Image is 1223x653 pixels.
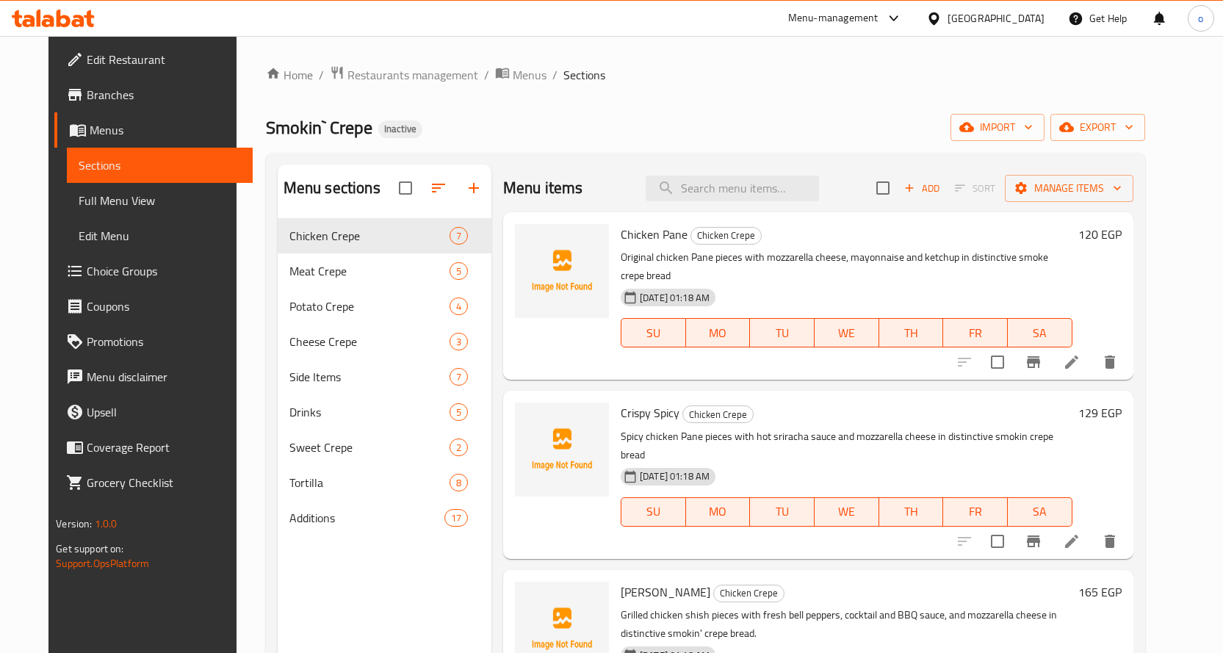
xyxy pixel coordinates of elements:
[378,120,422,138] div: Inactive
[750,497,815,527] button: TU
[87,368,241,386] span: Menu disclaimer
[56,539,123,558] span: Get support on:
[87,297,241,315] span: Coupons
[902,180,942,197] span: Add
[646,176,819,201] input: search
[945,177,1005,200] span: Select section first
[1198,10,1203,26] span: o
[54,465,253,500] a: Grocery Checklist
[898,177,945,200] button: Add
[621,497,686,527] button: SU
[692,501,745,522] span: MO
[278,289,491,324] div: Potato Crepe4
[949,322,1002,344] span: FR
[1062,118,1133,137] span: export
[815,318,879,347] button: WE
[289,509,444,527] span: Additions
[898,177,945,200] span: Add item
[278,430,491,465] div: Sweet Crepe2
[67,183,253,218] a: Full Menu View
[962,118,1033,137] span: import
[87,439,241,456] span: Coverage Report
[982,347,1013,378] span: Select to update
[1078,403,1122,423] h6: 129 EGP
[54,42,253,77] a: Edit Restaurant
[621,427,1072,464] p: Spicy chicken Pane pieces with hot sriracha sauce and mozzarella cheese in distinctive smokin cre...
[943,497,1008,527] button: FR
[56,514,92,533] span: Version:
[552,66,558,84] li: /
[513,66,546,84] span: Menus
[289,474,450,491] span: Tortilla
[266,65,1145,84] nav: breadcrumb
[879,497,944,527] button: TH
[450,441,467,455] span: 2
[692,322,745,344] span: MO
[515,403,609,497] img: Crispy Spicy
[87,403,241,421] span: Upsell
[445,511,467,525] span: 17
[820,322,873,344] span: WE
[867,173,898,203] span: Select section
[1008,497,1072,527] button: SA
[621,223,688,245] span: Chicken Pane
[949,501,1002,522] span: FR
[54,253,253,289] a: Choice Groups
[1078,582,1122,602] h6: 165 EGP
[456,170,491,206] button: Add section
[495,65,546,84] a: Menus
[79,192,241,209] span: Full Menu View
[347,66,478,84] span: Restaurants management
[278,218,491,253] div: Chicken Crepe7
[54,324,253,359] a: Promotions
[289,297,450,315] span: Potato Crepe
[87,86,241,104] span: Branches
[56,554,149,573] a: Support.OpsPlatform
[1016,344,1051,380] button: Branch-specific-item
[503,177,583,199] h2: Menu items
[621,606,1072,643] p: Grilled chicken shish pieces with fresh bell peppers, cocktail and BBQ sauce, and mozzarella chee...
[289,262,450,280] span: Meat Crepe
[1014,501,1067,522] span: SA
[450,335,467,349] span: 3
[1092,524,1128,559] button: delete
[79,227,241,245] span: Edit Menu
[95,514,118,533] span: 1.0.0
[266,66,313,84] a: Home
[982,526,1013,557] span: Select to update
[90,121,241,139] span: Menus
[54,289,253,324] a: Coupons
[682,405,754,423] div: Chicken Crepe
[67,218,253,253] a: Edit Menu
[289,227,450,245] span: Chicken Crepe
[686,318,751,347] button: MO
[885,501,938,522] span: TH
[450,300,467,314] span: 4
[278,253,491,289] div: Meat Crepe5
[1078,224,1122,245] h6: 120 EGP
[634,469,715,483] span: [DATE] 01:18 AM
[87,474,241,491] span: Grocery Checklist
[515,224,609,318] img: Chicken Pane
[1014,322,1067,344] span: SA
[563,66,605,84] span: Sections
[319,66,324,84] li: /
[788,10,879,27] div: Menu-management
[691,227,761,244] span: Chicken Crepe
[713,585,784,602] div: Chicken Crepe
[815,497,879,527] button: WE
[1017,179,1122,198] span: Manage items
[284,177,380,199] h2: Menu sections
[634,291,715,305] span: [DATE] 01:18 AM
[278,394,491,430] div: Drinks5
[948,10,1045,26] div: [GEOGRAPHIC_DATA]
[714,585,784,602] span: Chicken Crepe
[621,318,686,347] button: SU
[289,439,450,456] span: Sweet Crepe
[289,368,450,386] span: Side Items
[278,324,491,359] div: Cheese Crepe3
[54,430,253,465] a: Coverage Report
[87,51,241,68] span: Edit Restaurant
[686,497,751,527] button: MO
[879,318,944,347] button: TH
